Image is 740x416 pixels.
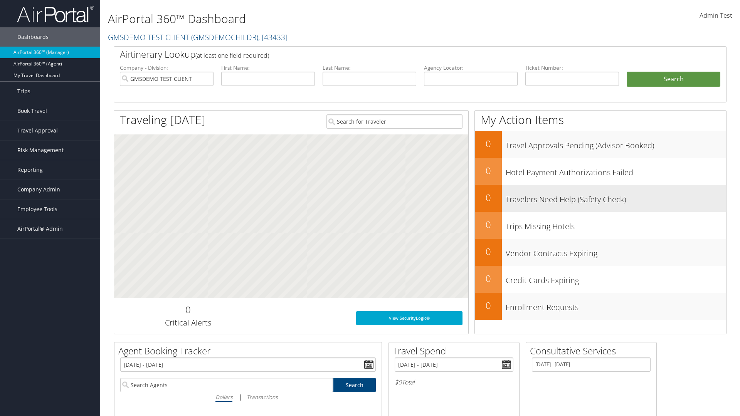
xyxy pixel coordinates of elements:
[118,344,382,357] h2: Agent Booking Tracker
[17,5,94,23] img: airportal-logo.png
[700,11,732,20] span: Admin Test
[506,244,726,259] h3: Vendor Contracts Expiring
[475,191,502,204] h2: 0
[395,378,513,386] h6: Total
[120,392,376,402] div: |
[120,317,256,328] h3: Critical Alerts
[108,32,288,42] a: GMSDEMO TEST CLIENT
[475,293,726,320] a: 0Enrollment Requests
[530,344,656,357] h2: Consultative Services
[506,298,726,313] h3: Enrollment Requests
[17,82,30,101] span: Trips
[326,114,462,129] input: Search for Traveler
[17,180,60,199] span: Company Admin
[393,344,519,357] h2: Travel Spend
[221,64,315,72] label: First Name:
[108,11,524,27] h1: AirPortal 360™ Dashboard
[475,218,502,231] h2: 0
[17,27,49,47] span: Dashboards
[120,303,256,316] h2: 0
[356,311,462,325] a: View SecurityLogic®
[17,219,63,238] span: AirPortal® Admin
[120,48,669,61] h2: Airtinerary Lookup
[191,32,258,42] span: ( GMSDEMOCHILDR )
[475,299,502,312] h2: 0
[475,185,726,212] a: 0Travelers Need Help (Safety Check)
[506,163,726,178] h3: Hotel Payment Authorizations Failed
[120,112,205,128] h1: Traveling [DATE]
[475,137,502,150] h2: 0
[195,51,269,60] span: (at least one field required)
[506,136,726,151] h3: Travel Approvals Pending (Advisor Booked)
[700,4,732,28] a: Admin Test
[17,101,47,121] span: Book Travel
[120,378,333,392] input: Search Agents
[475,266,726,293] a: 0Credit Cards Expiring
[215,393,232,401] i: Dollars
[506,271,726,286] h3: Credit Cards Expiring
[475,164,502,177] h2: 0
[475,112,726,128] h1: My Action Items
[333,378,376,392] a: Search
[395,378,402,386] span: $0
[627,72,720,87] button: Search
[525,64,619,72] label: Ticket Number:
[17,160,43,179] span: Reporting
[475,272,502,285] h2: 0
[475,239,726,266] a: 0Vendor Contracts Expiring
[475,131,726,158] a: 0Travel Approvals Pending (Advisor Booked)
[475,245,502,258] h2: 0
[17,141,64,160] span: Risk Management
[17,200,57,219] span: Employee Tools
[258,32,288,42] span: , [ 43433 ]
[506,190,726,205] h3: Travelers Need Help (Safety Check)
[120,64,214,72] label: Company - Division:
[475,212,726,239] a: 0Trips Missing Hotels
[247,393,277,401] i: Transactions
[17,121,58,140] span: Travel Approval
[323,64,416,72] label: Last Name:
[506,217,726,232] h3: Trips Missing Hotels
[475,158,726,185] a: 0Hotel Payment Authorizations Failed
[424,64,518,72] label: Agency Locator:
